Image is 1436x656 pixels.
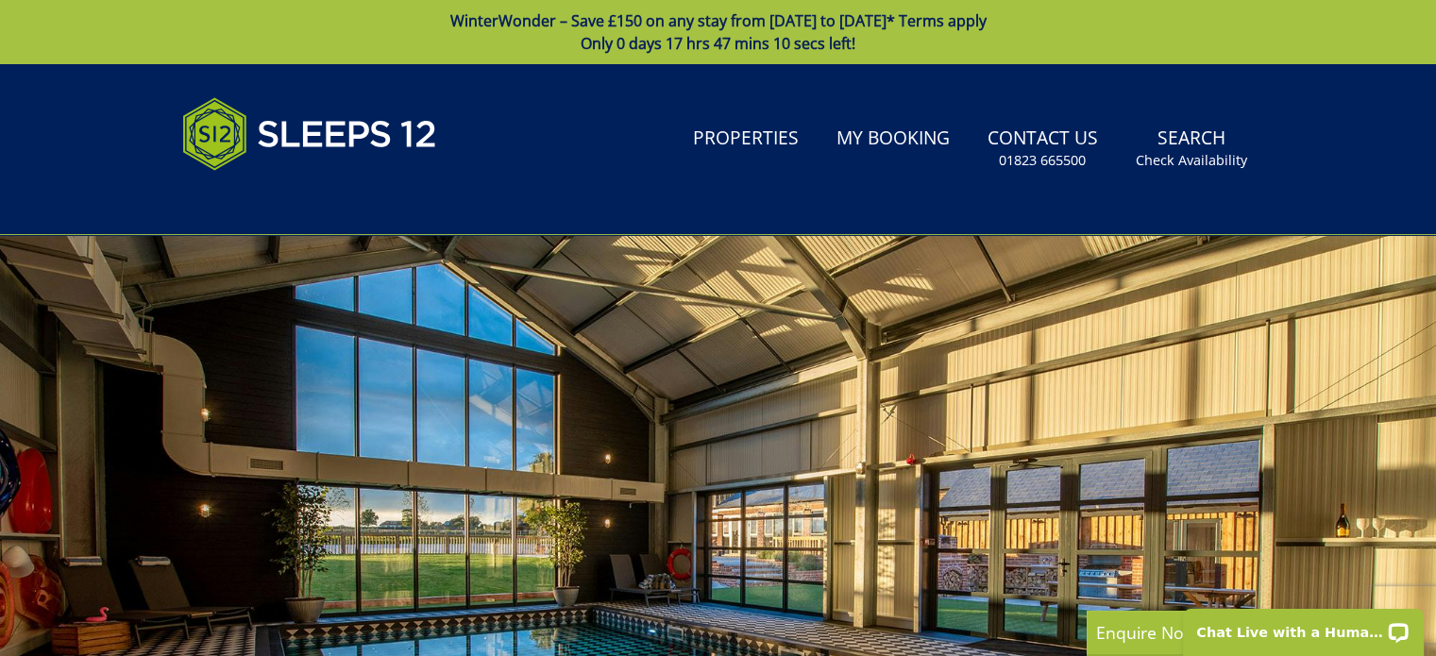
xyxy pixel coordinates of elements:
a: Contact Us01823 665500 [980,118,1106,179]
a: Properties [685,118,806,160]
small: 01823 665500 [999,151,1086,170]
span: Only 0 days 17 hrs 47 mins 10 secs left! [581,33,855,54]
p: Enquire Now [1096,620,1379,645]
img: Sleeps 12 [182,87,437,181]
small: Check Availability [1136,151,1247,170]
a: My Booking [829,118,957,160]
a: SearchCheck Availability [1128,118,1255,179]
iframe: LiveChat chat widget [1171,597,1436,656]
iframe: Customer reviews powered by Trustpilot [173,193,371,209]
